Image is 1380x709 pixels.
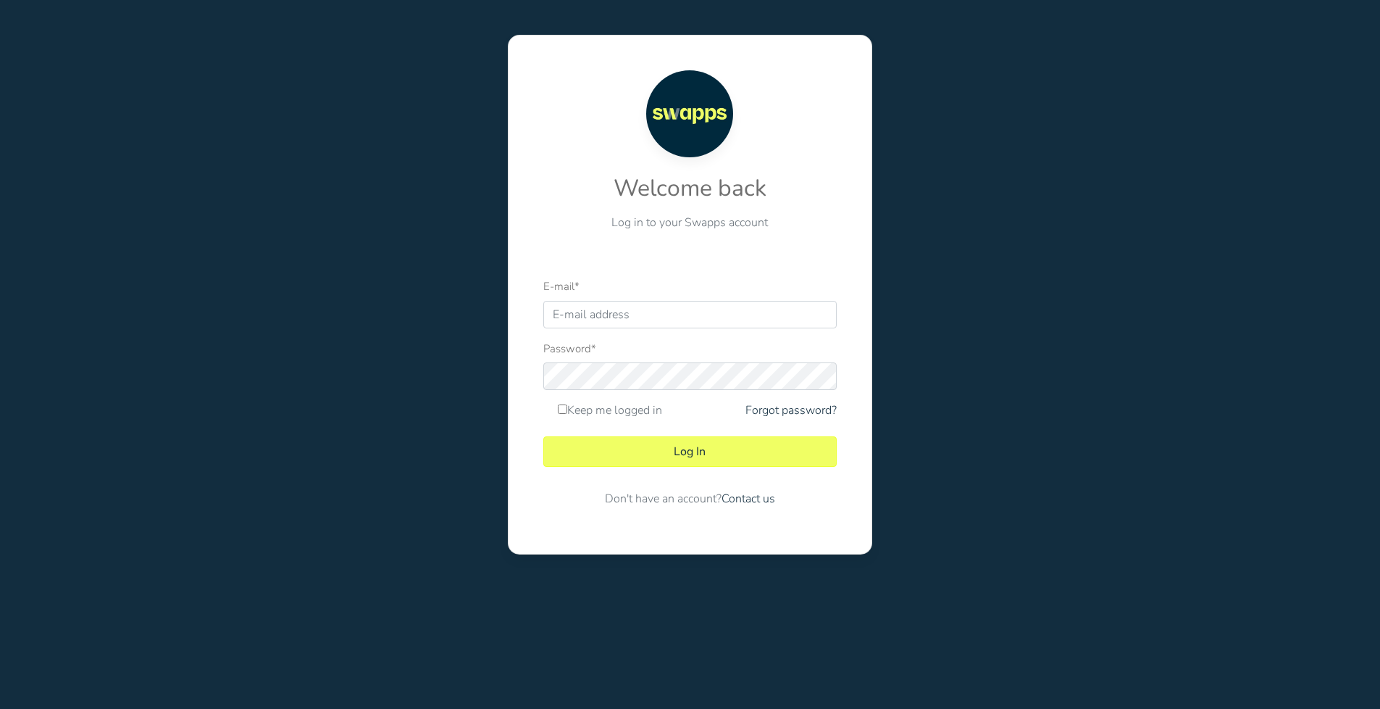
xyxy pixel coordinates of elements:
[543,278,580,295] label: E-mail
[543,175,837,202] h2: Welcome back
[558,402,662,419] label: Keep me logged in
[543,301,837,328] input: E-mail address
[543,341,596,357] label: Password
[543,490,837,507] p: Don't have an account?
[722,491,775,507] a: Contact us
[543,436,837,467] button: Log In
[646,70,733,157] img: Swapps logo
[543,214,837,231] p: Log in to your Swapps account
[558,405,567,414] input: Keep me logged in
[745,402,837,419] a: Forgot password?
